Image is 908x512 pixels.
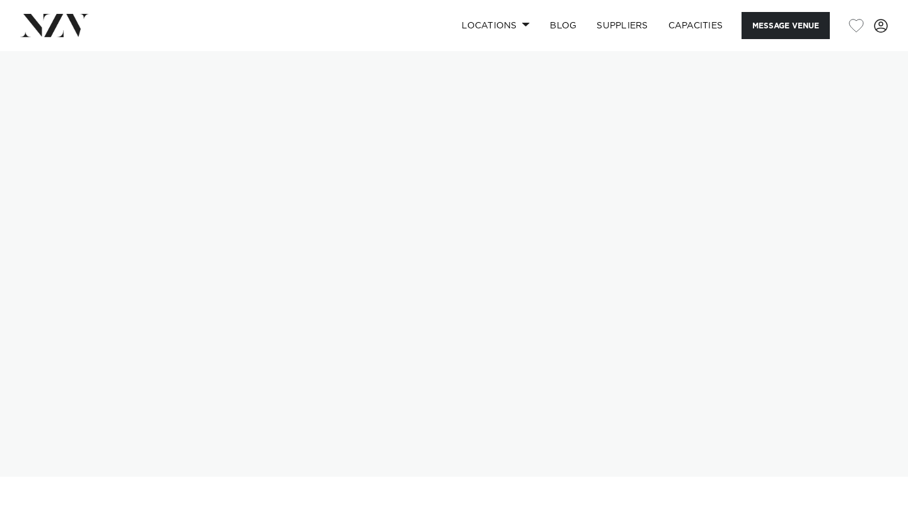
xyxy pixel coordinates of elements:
[20,14,89,37] img: nzv-logo.png
[658,12,733,39] a: Capacities
[586,12,658,39] a: SUPPLIERS
[451,12,540,39] a: Locations
[742,12,830,39] button: Message Venue
[540,12,586,39] a: BLOG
